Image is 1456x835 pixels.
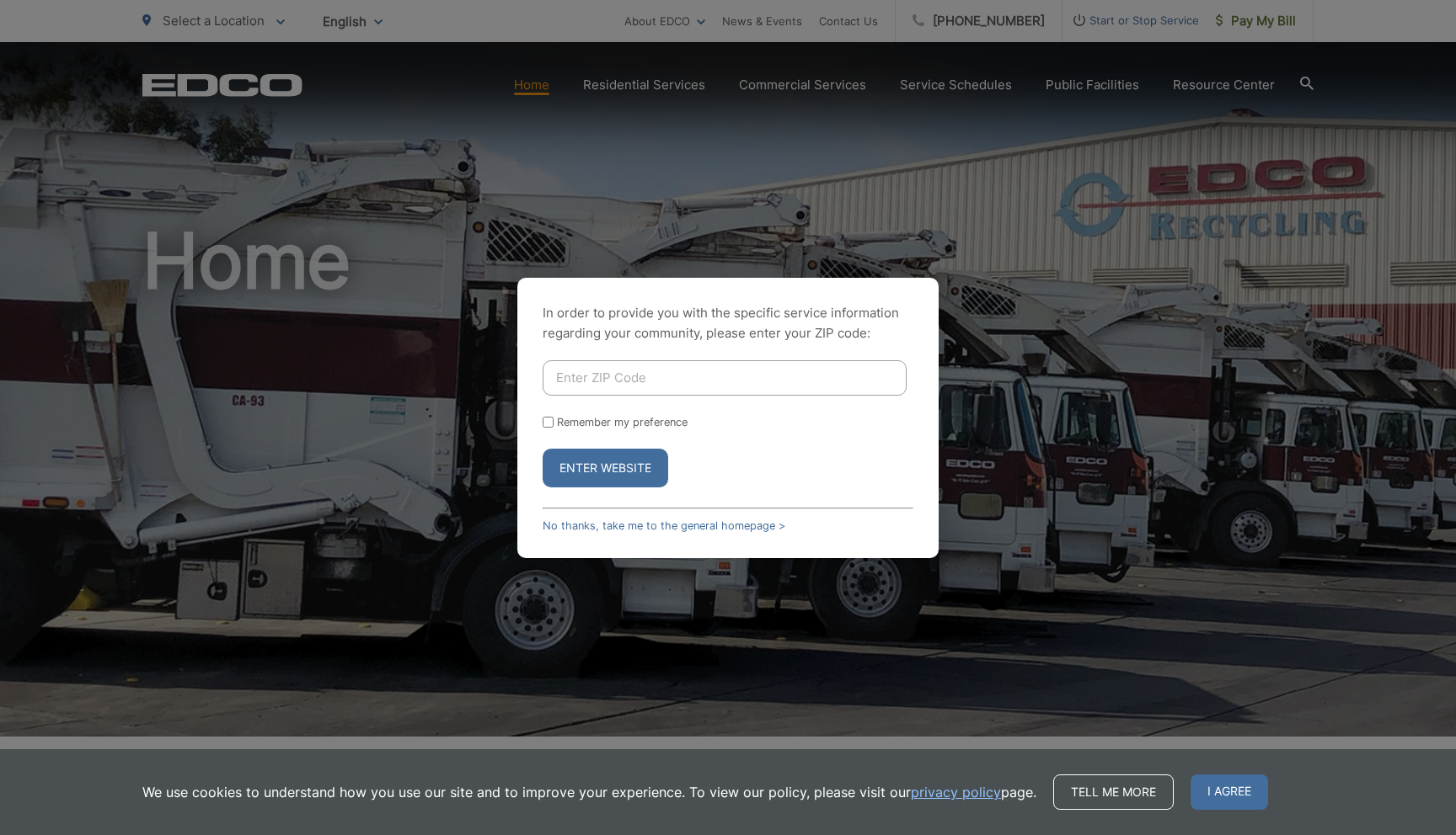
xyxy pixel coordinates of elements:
a: privacy policy [911,782,1001,802]
button: Enter Website [543,449,668,487]
p: In order to provide you with the specific service information regarding your community, please en... [543,303,913,343]
input: Enter ZIP Code [543,360,907,396]
a: Tell me more [1053,774,1174,810]
span: I agree [1191,774,1268,810]
label: Remember my preference [557,416,688,428]
p: We use cookies to understand how you use our site and to improve your experience. To view our pol... [142,782,1036,802]
a: No thanks, take me to the general homepage > [543,519,785,532]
